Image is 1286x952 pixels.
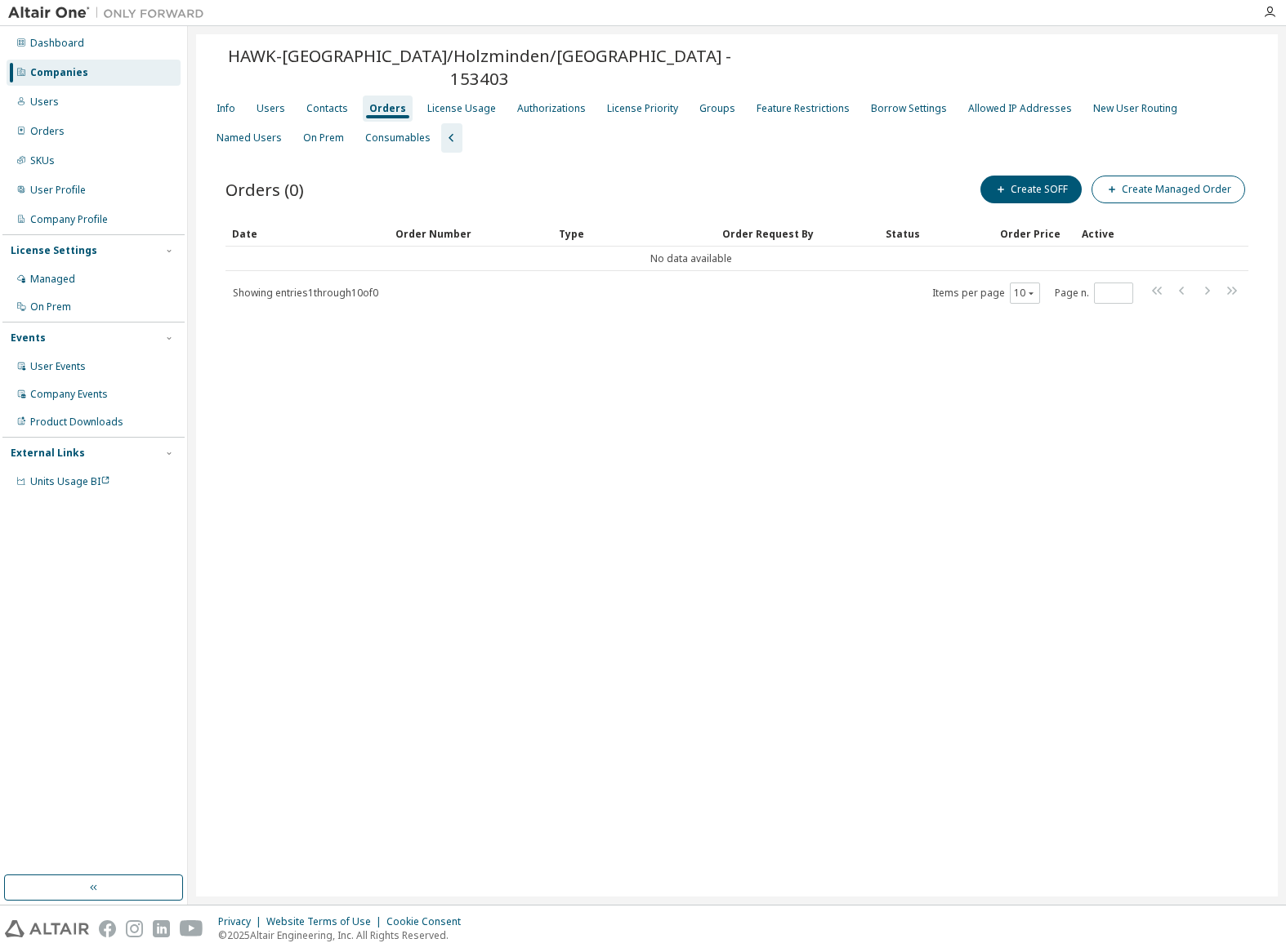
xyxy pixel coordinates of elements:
div: Company Profile [30,213,108,226]
span: Page n. [1055,282,1133,304]
span: Showing entries 1 through 10 of 0 [233,286,378,300]
div: Orders [30,125,65,138]
div: Company Events [30,388,108,401]
img: Altair One [8,5,212,21]
img: altair_logo.svg [5,920,89,937]
div: License Priority [607,102,678,115]
div: New User Routing [1093,102,1177,115]
div: Users [30,96,59,109]
div: License Usage [427,102,496,115]
div: Cookie Consent [386,915,471,928]
button: Create Managed Order [1092,176,1245,203]
div: Type [559,220,709,247]
div: License Settings [11,244,97,257]
div: User Events [30,360,86,373]
img: instagram.svg [126,920,143,937]
div: Groups [699,102,735,115]
button: Create SOFF [980,176,1082,203]
div: Consumables [365,131,431,145]
div: Users [257,102,285,115]
div: Privacy [218,915,266,928]
img: youtube.svg [180,920,203,937]
div: Product Downloads [30,416,123,429]
img: facebook.svg [99,920,116,937]
div: Active [1082,220,1150,247]
div: On Prem [30,300,71,314]
div: Info [217,102,235,115]
span: Units Usage BI [30,474,110,488]
div: User Profile [30,184,86,197]
div: Status [886,220,987,247]
div: Events [11,331,46,345]
div: Authorizations [517,102,586,115]
div: Order Number [395,220,546,247]
div: Website Terms of Use [266,915,386,928]
span: HAWK-[GEOGRAPHIC_DATA]/Holzminden/[GEOGRAPHIC_DATA] - 153403 [206,44,754,90]
div: Allowed IP Addresses [968,102,1072,115]
td: No data available [225,247,1157,271]
img: linkedin.svg [153,920,170,937]
div: Contacts [306,102,348,115]
div: Order Price [1000,220,1069,247]
div: Orders [369,102,406,115]
div: Managed [30,273,75,286]
div: Feature Restrictions [757,102,850,115]
span: Items per page [932,282,1040,304]
span: Orders (0) [225,178,304,201]
p: © 2025 Altair Engineering, Inc. All Rights Reserved. [218,928,471,942]
div: Order Request By [722,220,873,247]
div: SKUs [30,154,55,167]
div: Dashboard [30,37,84,50]
button: 10 [1014,287,1036,300]
div: External Links [11,447,85,460]
div: Named Users [217,131,282,145]
div: Companies [30,66,88,79]
div: Borrow Settings [871,102,947,115]
div: Date [232,220,382,247]
div: On Prem [303,131,344,145]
